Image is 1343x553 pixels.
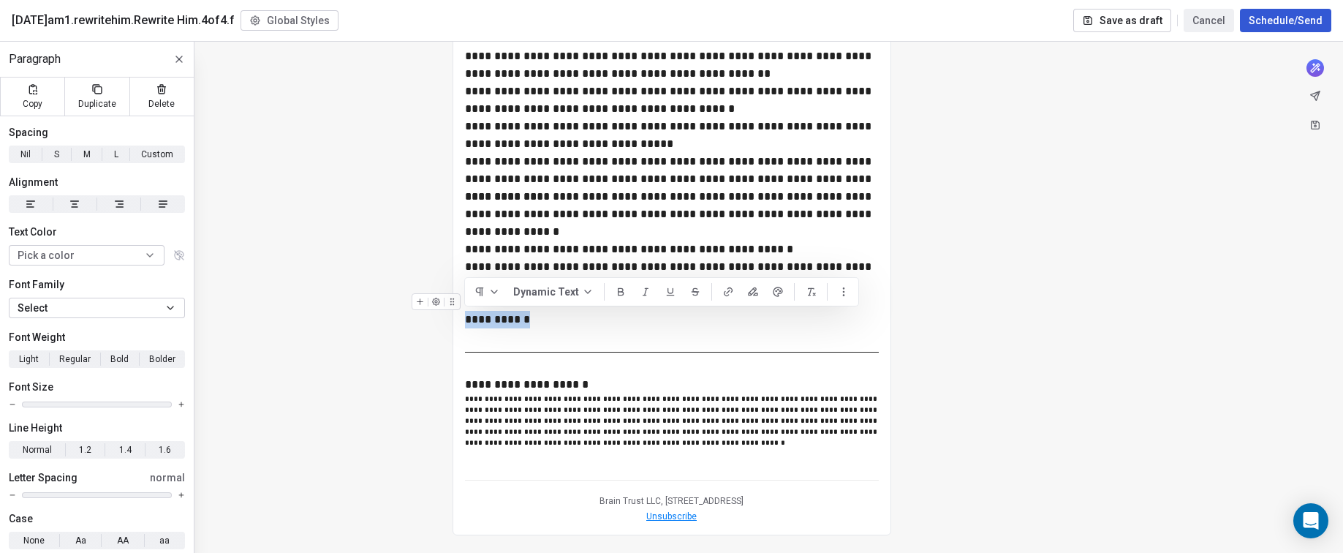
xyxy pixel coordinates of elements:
span: Font Weight [9,330,65,345]
span: Light [19,353,39,366]
span: normal [150,470,185,485]
button: Schedule/Send [1240,9,1331,32]
span: Case [9,511,33,526]
span: AA [117,534,129,547]
span: aa [159,534,170,547]
span: Letter Spacing [9,470,77,485]
span: Alignment [9,175,58,189]
span: Aa [75,534,86,547]
span: Custom [141,148,173,161]
span: Text Color [9,225,57,239]
span: [DATE]am1.rewritehim.Rewrite Him.4of4.f [12,12,235,29]
span: 1.2 [79,443,91,456]
span: Paragraph [9,50,61,68]
span: Spacing [9,125,48,140]
button: Pick a color [9,245,164,266]
span: Normal [23,443,52,456]
span: Bold [110,353,129,366]
button: Cancel [1184,9,1234,32]
div: Open Intercom Messenger [1293,503,1328,538]
span: Font Family [9,277,64,292]
button: Global Styles [241,10,338,31]
span: Font Size [9,380,53,394]
span: 1.4 [119,443,132,456]
span: Duplicate [78,98,116,110]
button: Dynamic Text [507,281,599,303]
span: Copy [23,98,42,110]
span: M [83,148,91,161]
span: Regular [59,353,91,366]
span: 1.6 [159,443,171,456]
span: Nil [20,148,31,161]
span: None [23,534,45,547]
span: L [114,148,118,161]
span: Select [18,301,48,315]
span: S [54,148,59,161]
button: Save as draft [1073,9,1171,32]
span: Bolder [149,353,175,366]
span: Line Height [9,421,62,435]
span: Delete [148,98,175,110]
